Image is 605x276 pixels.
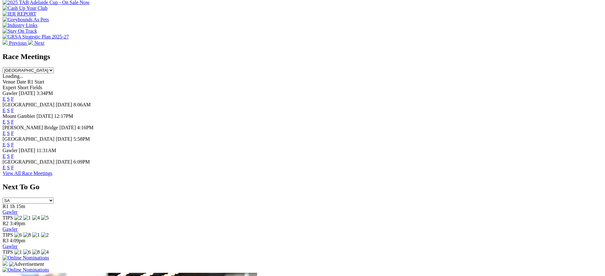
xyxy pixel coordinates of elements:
img: Advertisement [9,261,44,267]
span: Date [17,79,26,84]
span: [GEOGRAPHIC_DATA] [3,102,54,107]
span: Fields [30,85,42,90]
a: S [7,142,10,147]
img: IER REPORT [3,11,36,17]
span: 5:58PM [74,136,90,142]
a: F [11,165,14,170]
span: Previous [9,40,27,46]
img: Greyhounds As Pets [3,17,49,23]
a: E [3,153,6,159]
a: S [7,131,10,136]
span: R1 [3,204,9,209]
img: 1 [23,215,31,221]
span: Expert [3,85,16,90]
a: E [3,142,6,147]
img: Industry Links [3,23,38,28]
img: 2 [41,232,49,238]
span: [DATE] [19,148,35,153]
a: Next [28,40,44,46]
img: Online Nominations [3,267,49,273]
span: 1h 15m [10,204,25,209]
span: [DATE] [37,113,53,119]
span: [DATE] [56,136,72,142]
a: Gawler [3,244,18,249]
span: [PERSON_NAME] Bridge [3,125,58,130]
a: E [3,96,6,102]
img: Stay On Track [3,28,37,34]
a: View All Race Meetings [3,171,53,176]
img: 1 [14,249,22,255]
span: Gawler [3,91,18,96]
span: 12:17PM [54,113,73,119]
a: S [7,108,10,113]
span: 8:06AM [74,102,91,107]
img: Online Nominations [3,255,49,261]
span: 6:09PM [74,159,90,165]
img: 6 [23,249,31,255]
img: 15187_Greyhounds_GreysPlayCentral_Resize_SA_WebsiteBanner_300x115_2025.jpg [3,261,8,266]
span: TIPS [3,215,13,220]
span: Mount Gambier [3,113,35,119]
span: 4:09pm [10,238,25,243]
a: S [7,119,10,125]
span: Venue [3,79,15,84]
h2: Race Meetings [3,52,602,61]
a: E [3,119,6,125]
img: 4 [41,249,49,255]
a: Gawler [3,209,18,215]
h2: Next To Go [3,183,602,191]
img: 4 [32,215,40,221]
span: Next [34,40,44,46]
span: Loading... [3,73,23,79]
span: TIPS [3,232,13,238]
a: F [11,108,14,113]
span: 3:34PM [37,91,53,96]
span: Gawler [3,148,18,153]
span: R3 [3,238,9,243]
img: 6 [14,232,22,238]
span: 11:31AM [37,148,56,153]
img: 8 [23,232,31,238]
img: GRSA Strategic Plan 2025-27 [3,34,69,40]
span: R2 [3,221,9,226]
span: Short [18,85,29,90]
span: [GEOGRAPHIC_DATA] [3,136,54,142]
a: E [3,131,6,136]
a: Previous [3,40,28,46]
img: 2 [14,215,22,221]
span: 3:49pm [10,221,25,226]
span: [DATE] [19,91,35,96]
span: R1 Start [27,79,44,84]
span: [DATE] [60,125,76,130]
a: S [7,96,10,102]
span: [GEOGRAPHIC_DATA] [3,159,54,165]
img: 1 [32,232,40,238]
span: TIPS [3,249,13,255]
img: chevron-left-pager-white.svg [3,40,8,45]
a: E [3,165,6,170]
span: 4:16PM [77,125,94,130]
a: F [11,153,14,159]
img: 8 [32,249,40,255]
img: chevron-right-pager-white.svg [28,40,33,45]
a: S [7,165,10,170]
a: F [11,96,14,102]
span: [DATE] [56,159,72,165]
a: F [11,142,14,147]
a: F [11,119,14,125]
a: E [3,108,6,113]
a: S [7,153,10,159]
img: Cash Up Your Club [3,5,47,11]
a: Gawler [3,226,18,232]
a: F [11,131,14,136]
img: 5 [41,215,49,221]
span: [DATE] [56,102,72,107]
